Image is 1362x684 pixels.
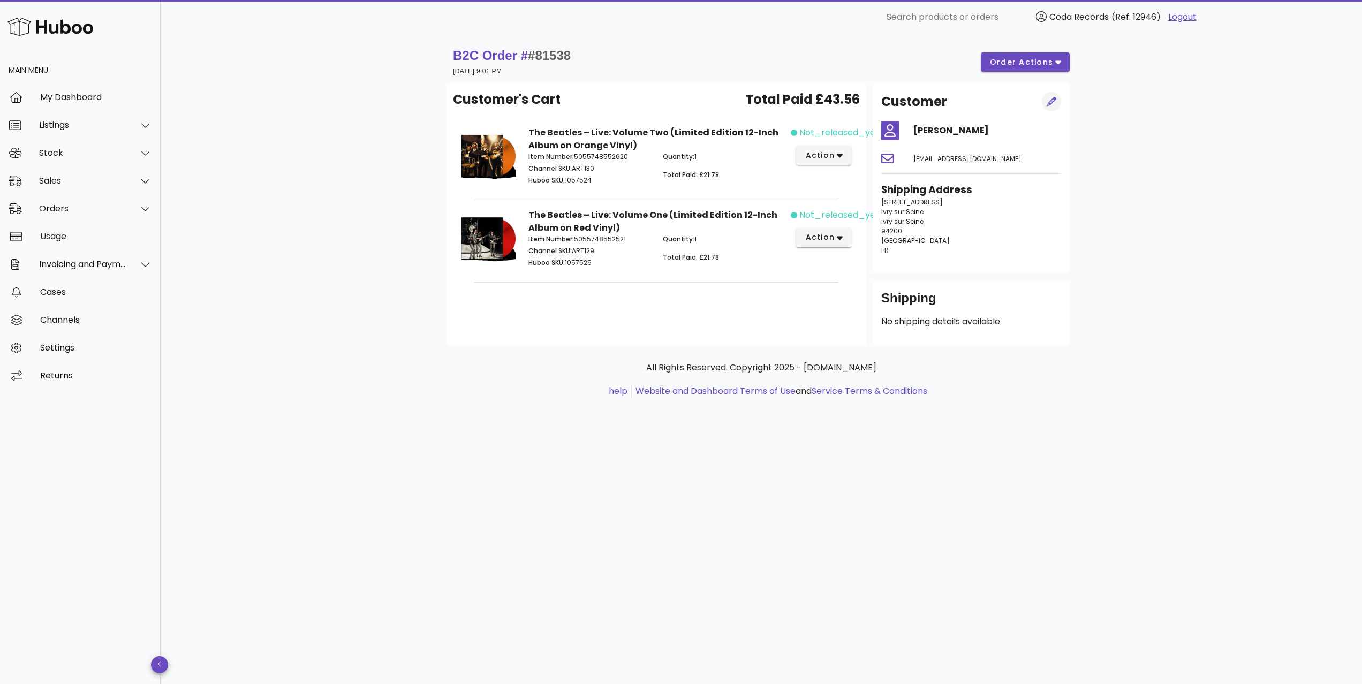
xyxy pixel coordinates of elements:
button: action [796,228,851,247]
span: ivry sur Seine [881,207,924,216]
p: ART129 [528,246,650,256]
span: Coda Records [1049,11,1109,23]
span: ivry sur Seine [881,217,924,226]
div: Invoicing and Payments [39,259,126,269]
span: [EMAIL_ADDRESS][DOMAIN_NAME] [913,154,1021,163]
div: Channels [40,315,152,325]
span: Channel SKU: [528,164,572,173]
p: 1 [663,152,784,162]
div: My Dashboard [40,92,152,102]
p: 1057524 [528,176,650,185]
div: Usage [40,231,152,241]
div: Settings [40,343,152,353]
a: Website and Dashboard Terms of Use [635,385,796,397]
strong: B2C Order # [453,48,571,63]
strong: The Beatles – Live: Volume Two (Limited Edition 12-Inch Album on Orange Vinyl) [528,126,778,151]
div: Cases [40,287,152,297]
li: and [632,385,927,398]
p: 1 [663,234,784,244]
span: order actions [989,57,1054,68]
span: [GEOGRAPHIC_DATA] [881,236,950,245]
span: Total Paid: £21.78 [663,253,719,262]
div: Shipping [881,290,1061,315]
p: All Rights Reserved. Copyright 2025 - [DOMAIN_NAME] [455,361,1068,374]
h3: Shipping Address [881,183,1061,197]
small: [DATE] 9:01 PM [453,67,502,75]
h2: Customer [881,92,947,111]
span: (Ref: 12946) [1111,11,1161,23]
span: Quantity: [663,234,694,244]
a: Logout [1168,11,1197,24]
div: Returns [40,370,152,381]
p: ART130 [528,164,650,173]
p: 5055748552521 [528,234,650,244]
span: [STREET_ADDRESS] [881,197,943,207]
span: action [805,150,835,161]
span: not_released_yet [799,126,879,139]
span: not_released_yet [799,209,879,222]
span: Customer's Cart [453,90,561,109]
span: #81538 [528,48,571,63]
strong: The Beatles – Live: Volume One (Limited Edition 12-Inch Album on Red Vinyl) [528,209,777,234]
a: help [609,385,627,397]
img: Product Image [461,126,516,185]
span: Huboo SKU: [528,176,565,185]
h4: [PERSON_NAME] [913,124,1061,137]
p: No shipping details available [881,315,1061,328]
span: 94200 [881,226,902,235]
span: action [805,232,835,243]
p: 1057525 [528,258,650,268]
button: action [796,146,851,165]
span: Total Paid: £21.78 [663,170,719,179]
span: Channel SKU: [528,246,572,255]
span: Total Paid £43.56 [745,90,860,109]
span: FR [881,246,889,255]
span: Quantity: [663,152,694,161]
div: Orders [39,203,126,214]
img: Huboo Logo [7,15,93,38]
div: Sales [39,176,126,186]
button: order actions [981,52,1070,72]
span: Item Number: [528,234,574,244]
span: Huboo SKU: [528,258,565,267]
p: 5055748552620 [528,152,650,162]
div: Listings [39,120,126,130]
div: Stock [39,148,126,158]
a: Service Terms & Conditions [812,385,927,397]
img: Product Image [461,209,516,268]
span: Item Number: [528,152,574,161]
